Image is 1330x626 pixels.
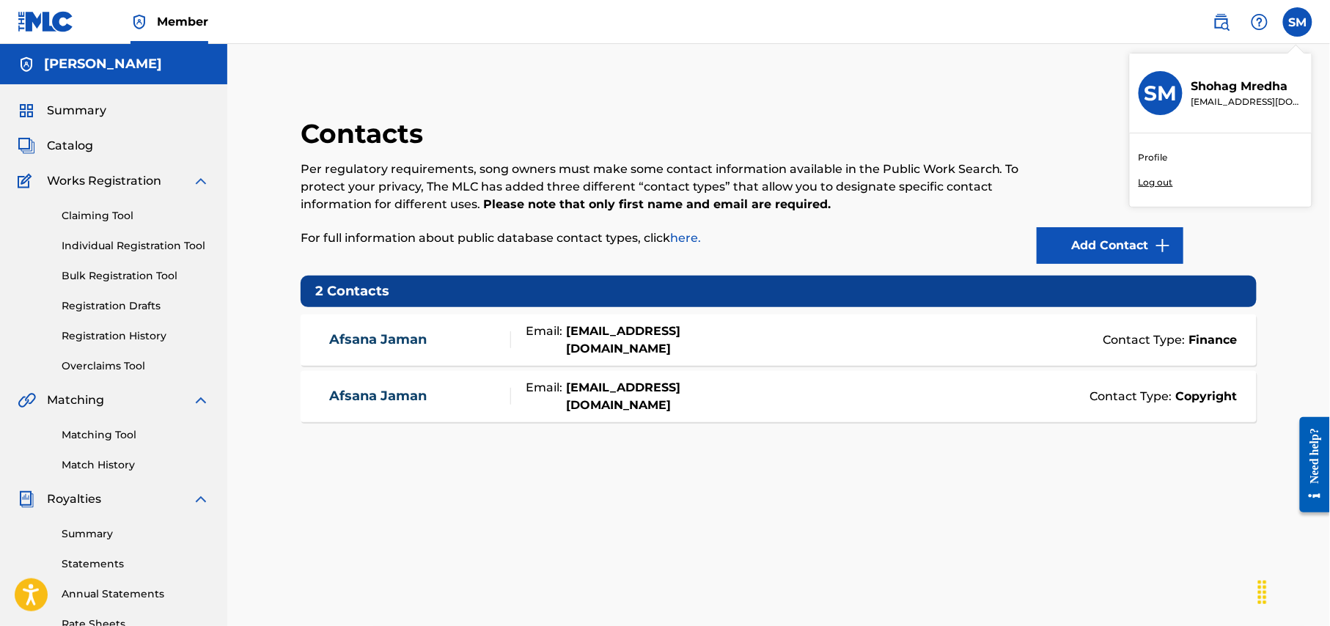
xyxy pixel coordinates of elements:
[47,102,106,119] span: Summary
[131,13,148,31] img: Top Rightsholder
[562,379,784,414] strong: [EMAIL_ADDRESS][DOMAIN_NAME]
[301,276,1257,307] h5: 2 Contacts
[1283,7,1312,37] div: User Menu
[18,102,35,119] img: Summary
[1139,151,1168,164] a: Profile
[1172,388,1238,405] strong: Copyright
[784,388,1238,405] div: Contact Type:
[1207,7,1236,37] a: Public Search
[301,117,430,150] h2: Contacts
[62,238,210,254] a: Individual Registration Tool
[329,331,427,348] a: Afsana Jaman
[784,331,1238,349] div: Contact Type:
[62,328,210,344] a: Registration History
[192,391,210,409] img: expand
[18,391,36,409] img: Matching
[1289,406,1330,524] iframe: Resource Center
[1251,13,1268,31] img: help
[62,586,210,602] a: Annual Statements
[483,197,831,211] strong: Please note that only first name and email are required.
[62,457,210,473] a: Match History
[157,13,208,30] span: Member
[1213,13,1230,31] img: search
[1139,176,1173,189] p: Log out
[1186,331,1238,349] strong: Finance
[44,56,162,73] h5: SHOHAG MREDHA
[192,172,210,190] img: expand
[62,268,210,284] a: Bulk Registration Tool
[47,391,104,409] span: Matching
[47,137,93,155] span: Catalog
[511,379,784,414] div: Email:
[18,137,35,155] img: Catalog
[62,298,210,314] a: Registration Drafts
[1037,227,1183,264] a: Add Contact
[47,172,161,190] span: Works Registration
[18,11,74,32] img: MLC Logo
[62,526,210,542] a: Summary
[301,161,1037,213] p: Per regulatory requirements, song owners must make some contact information available in the Publ...
[1154,237,1172,254] img: 9d2ae6d4665cec9f34b9.svg
[511,323,784,358] div: Email:
[562,323,784,358] strong: [EMAIL_ADDRESS][DOMAIN_NAME]
[18,56,35,73] img: Accounts
[1191,95,1303,108] p: shohagwaziulla@gmail.com
[47,490,101,508] span: Royalties
[1191,78,1303,95] p: Shohag Mredha
[62,208,210,224] a: Claiming Tool
[1245,7,1274,37] div: Help
[301,229,1037,247] p: For full information about public database contact types, click
[18,490,35,508] img: Royalties
[62,358,210,374] a: Overclaims Tool
[1145,81,1177,106] h3: SM
[670,231,701,245] a: here.
[18,102,106,119] a: SummarySummary
[329,388,427,405] a: Afsana Jaman
[1257,556,1330,626] iframe: Chat Widget
[18,172,37,190] img: Works Registration
[62,427,210,443] a: Matching Tool
[192,490,210,508] img: expand
[18,137,93,155] a: CatalogCatalog
[62,556,210,572] a: Statements
[1251,570,1274,614] div: Drag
